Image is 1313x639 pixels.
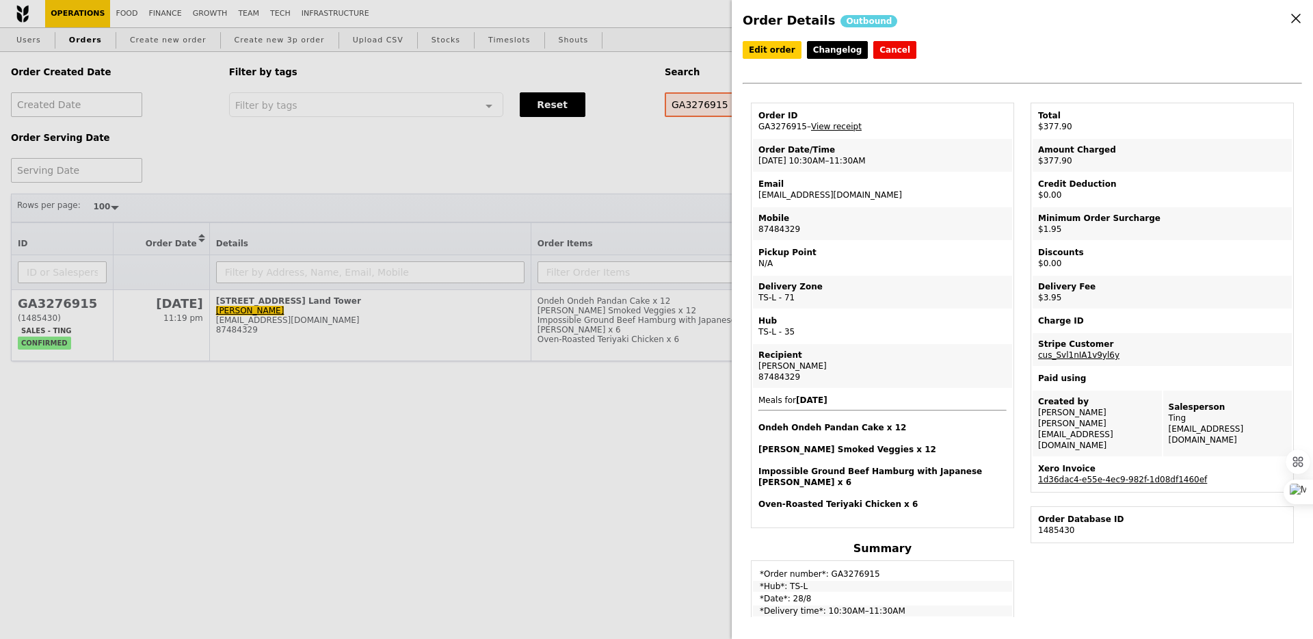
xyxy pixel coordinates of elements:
[807,41,868,59] a: Changelog
[1033,276,1292,309] td: $3.95
[758,444,1007,455] h4: [PERSON_NAME] Smoked Veggies x 12
[1038,247,1286,258] div: Discounts
[758,144,1007,155] div: Order Date/Time
[743,41,801,59] a: Edit order
[753,605,1012,616] td: *Delivery time*: 10:30AM–11:30AM
[753,562,1012,579] td: *Order number*: GA3276915
[1038,213,1286,224] div: Minimum Order Surcharge
[1038,350,1119,360] a: cus_Svl1nIA1v9yl6y
[811,122,862,131] a: View receipt
[758,281,1007,292] div: Delivery Zone
[1033,391,1162,456] td: [PERSON_NAME] [PERSON_NAME][EMAIL_ADDRESS][DOMAIN_NAME]
[758,371,1007,382] div: 87484329
[1038,373,1286,384] div: Paid using
[1033,105,1292,138] td: $377.90
[758,499,1007,510] h4: Oven‑Roasted Teriyaki Chicken x 6
[743,13,835,27] span: Order Details
[753,242,1012,274] td: N/A
[758,466,1007,488] h4: Impossible Ground Beef Hamburg with Japanese [PERSON_NAME] x 6
[758,350,1007,361] div: Recipient
[873,41,916,59] button: Cancel
[758,213,1007,224] div: Mobile
[796,395,827,405] b: [DATE]
[807,122,811,131] span: –
[1038,339,1286,350] div: Stripe Customer
[1169,402,1287,413] div: Salesperson
[751,542,1014,555] h4: Summary
[1038,315,1286,326] div: Charge ID
[753,105,1012,138] td: GA3276915
[758,361,1007,371] div: [PERSON_NAME]
[753,593,1012,604] td: *Date*: 28/8
[758,395,1007,510] span: Meals for
[758,110,1007,121] div: Order ID
[753,207,1012,240] td: 87484329
[1033,207,1292,240] td: $1.95
[758,315,1007,326] div: Hub
[840,15,897,27] div: Outbound
[1038,281,1286,292] div: Delivery Fee
[1033,173,1292,206] td: $0.00
[758,247,1007,258] div: Pickup Point
[758,179,1007,190] div: Email
[1038,396,1156,407] div: Created by
[1038,463,1286,474] div: Xero Invoice
[758,422,1007,433] h4: Ondeh Ondeh Pandan Cake x 12
[753,310,1012,343] td: TS-L - 35
[1038,475,1207,484] a: 1d36dac4-e55e-4ec9-982f-1d08df1460ef
[753,581,1012,592] td: *Hub*: TS-L
[1163,391,1292,456] td: Ting [EMAIL_ADDRESS][DOMAIN_NAME]
[753,276,1012,309] td: TS-L - 71
[753,139,1012,172] td: [DATE] 10:30AM–11:30AM
[1038,110,1286,121] div: Total
[1038,179,1286,190] div: Credit Deduction
[1033,242,1292,274] td: $0.00
[753,173,1012,206] td: [EMAIL_ADDRESS][DOMAIN_NAME]
[1033,139,1292,172] td: $377.90
[1038,514,1286,525] div: Order Database ID
[1038,144,1286,155] div: Amount Charged
[1033,508,1292,541] td: 1485430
